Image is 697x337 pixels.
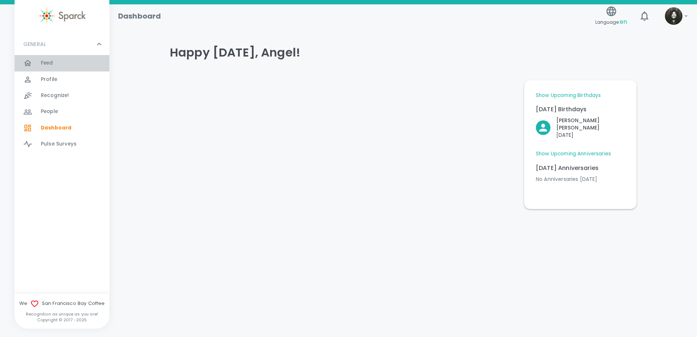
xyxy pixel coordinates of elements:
p: Copyright © 2017 - 2025 [15,317,109,323]
p: [DATE] [556,131,625,139]
a: Feed [15,55,109,71]
button: Language:en [592,3,630,29]
a: Sparck logo [15,7,109,24]
span: Recognize! [41,92,69,99]
span: People [41,108,58,115]
span: Dashboard [41,124,71,132]
p: [PERSON_NAME] [PERSON_NAME] [556,117,625,131]
a: Dashboard [15,120,109,136]
a: People [15,104,109,120]
span: Pulse Surveys [41,140,77,148]
h1: Dashboard [118,10,161,22]
span: en [620,18,627,26]
p: [DATE] Birthdays [536,105,625,114]
a: Show Upcoming Birthdays [536,92,601,99]
p: No Anniversaries [DATE] [536,175,625,183]
a: Recognize! [15,88,109,104]
img: Picture of Angel [665,7,682,25]
div: GENERAL [15,55,109,155]
a: Show Upcoming Anniversaries [536,150,611,158]
h4: Happy [DATE], Angel! [170,45,636,60]
a: Profile [15,71,109,88]
button: Click to Recognize! [536,117,625,139]
span: Feed [41,59,53,67]
div: Click to Recognize! [530,111,625,139]
span: Profile [41,76,57,83]
p: GENERAL [23,40,46,48]
p: Recognition as unique as you are! [15,311,109,317]
p: [DATE] Anniversaries [536,164,625,173]
a: Pulse Surveys [15,136,109,152]
div: GENERAL [15,33,109,55]
span: We San Francisco Bay Coffee [15,299,109,308]
img: Sparck logo [38,7,86,24]
span: Language: [595,17,627,27]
